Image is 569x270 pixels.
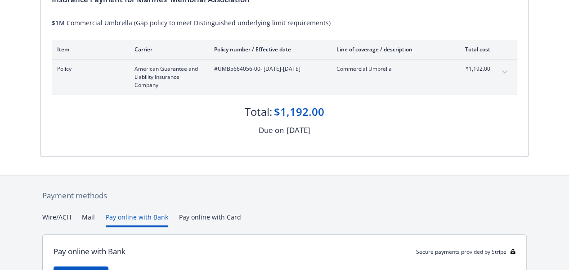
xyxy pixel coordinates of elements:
div: Carrier [134,46,200,53]
div: Item [57,46,120,53]
div: Due on [259,124,284,136]
div: $1M Commercial Umbrella (Gap policy to meet Distinguished underlying limit requirements) [52,18,517,27]
div: Line of coverage / description [336,46,442,53]
div: [DATE] [287,124,310,136]
span: American Guarantee and Liability Insurance Company [134,65,200,89]
span: #UMB5664056-00 - [DATE]-[DATE] [214,65,322,73]
div: $1,192.00 [274,104,324,119]
div: Total: [245,104,272,119]
button: Mail [82,212,95,227]
div: PolicyAmerican Guarantee and Liability Insurance Company#UMB5664056-00- [DATE]-[DATE]Commercial U... [52,59,517,95]
button: Pay online with Bank [106,212,168,227]
button: expand content [497,65,512,79]
div: Total cost [457,46,490,53]
div: Secure payments provided by Stripe [416,248,515,256]
span: Commercial Umbrella [336,65,442,73]
button: Wire/ACH [42,212,71,227]
span: $1,192.00 [457,65,490,73]
div: Pay online with Bank [54,246,125,257]
span: Policy [57,65,120,73]
div: Payment methods [42,190,527,201]
div: Policy number / Effective date [214,46,322,53]
button: Pay online with Card [179,212,241,227]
